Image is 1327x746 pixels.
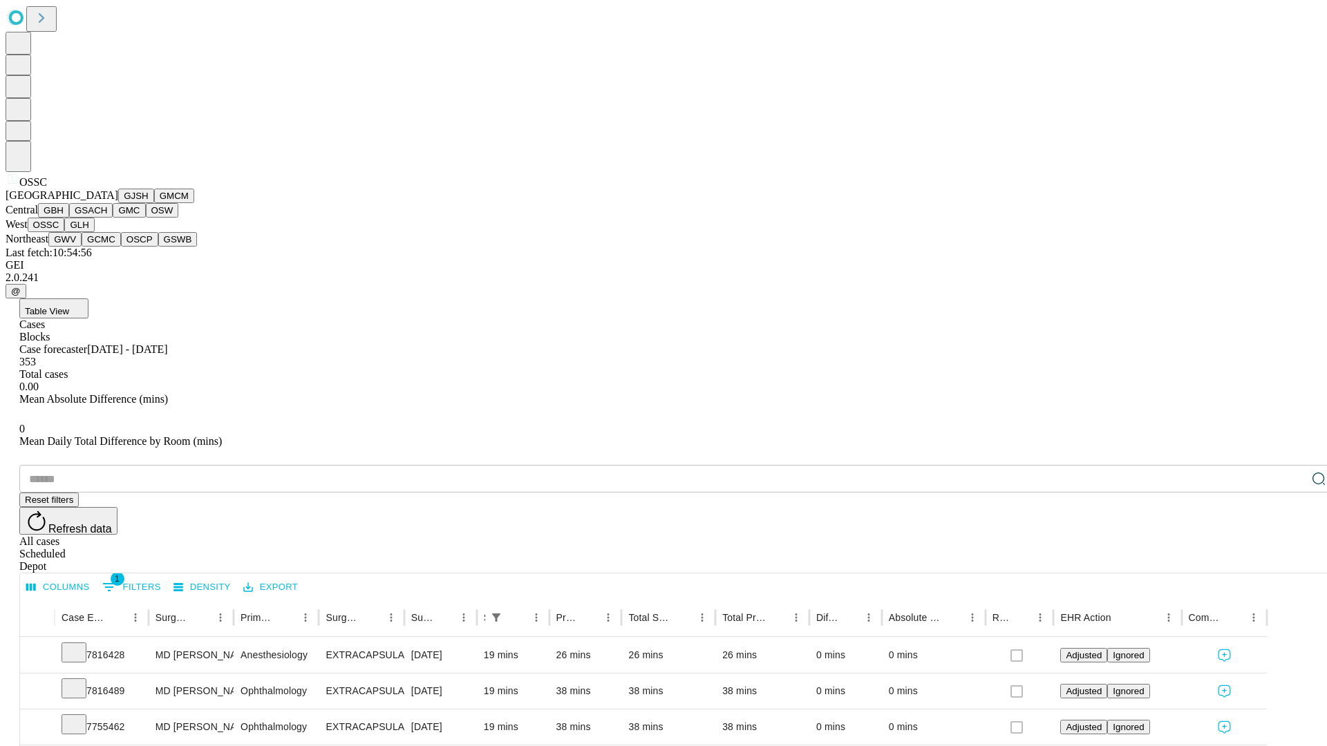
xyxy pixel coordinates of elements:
div: [DATE] [411,709,470,745]
button: Expand [27,644,48,668]
span: 0.00 [19,381,39,392]
button: Sort [106,608,126,627]
div: Case Epic Id [62,612,105,623]
button: Sort [1113,608,1132,627]
span: Ignored [1113,650,1144,660]
button: Sort [673,608,693,627]
button: GSWB [158,232,198,247]
div: 7755462 [62,709,142,745]
div: Ophthalmology [241,709,312,745]
button: Menu [382,608,401,627]
div: GEI [6,259,1321,271]
div: [DATE] [411,638,470,673]
span: Reset filters [25,495,73,505]
div: 7816428 [62,638,142,673]
div: Ophthalmology [241,673,312,709]
div: Primary Service [241,612,275,623]
div: 26 mins [628,638,708,673]
button: Menu [787,608,806,627]
button: Refresh data [19,507,117,535]
div: Total Predicted Duration [722,612,766,623]
button: Ignored [1107,720,1149,734]
span: Adjusted [1066,650,1102,660]
button: GLH [64,218,94,232]
div: 2.0.241 [6,271,1321,284]
span: 0 [19,423,25,434]
div: Surgery Date [411,612,433,623]
span: 353 [19,356,36,367]
button: Menu [693,608,712,627]
div: 19 mins [484,638,543,673]
button: Menu [963,608,982,627]
button: Menu [599,608,618,627]
button: Sort [362,608,382,627]
button: Expand [27,680,48,704]
button: Menu [211,608,230,627]
div: 26 mins [556,638,615,673]
span: Northeast [6,233,48,245]
button: GSACH [69,203,113,218]
div: 0 mins [816,638,875,673]
span: @ [11,286,21,296]
div: Predicted In Room Duration [556,612,578,623]
button: Sort [767,608,787,627]
div: EXTRACAPSULAR CATARACT REMOVAL WITH [MEDICAL_DATA] [326,673,397,709]
button: Adjusted [1060,648,1107,662]
button: Table View [19,298,88,318]
div: Total Scheduled Duration [628,612,672,623]
div: [DATE] [411,673,470,709]
button: Menu [454,608,473,627]
button: Export [240,577,301,598]
div: 7816489 [62,673,142,709]
button: Menu [1244,608,1263,627]
div: 0 mins [816,673,875,709]
button: Sort [507,608,527,627]
button: Menu [1030,608,1050,627]
div: Anesthesiology [241,638,312,673]
button: Adjusted [1060,720,1107,734]
div: Surgery Name [326,612,360,623]
span: Mean Daily Total Difference by Room (mins) [19,435,222,447]
div: 38 mins [628,709,708,745]
div: MD [PERSON_NAME] [PERSON_NAME] Md [156,638,227,673]
div: EXTRACAPSULAR CATARACT REMOVAL WITH [MEDICAL_DATA] [326,709,397,745]
button: GMCM [154,189,194,203]
button: Menu [859,608,878,627]
span: [DATE] - [DATE] [87,343,167,355]
button: Sort [191,608,211,627]
button: Menu [296,608,315,627]
button: Sort [579,608,599,627]
span: Refresh data [48,523,112,535]
button: Sort [943,608,963,627]
button: Sort [1225,608,1244,627]
span: Total cases [19,368,68,380]
button: OSSC [28,218,65,232]
div: 26 mins [722,638,802,673]
button: GJSH [118,189,154,203]
div: 1 active filter [487,608,506,627]
button: Sort [1011,608,1030,627]
button: Show filters [487,608,506,627]
button: Show filters [99,576,164,598]
button: OSCP [121,232,158,247]
div: 38 mins [628,673,708,709]
button: Density [170,577,234,598]
div: EHR Action [1060,612,1111,623]
div: Surgeon Name [156,612,190,623]
div: 38 mins [556,709,615,745]
span: Ignored [1113,686,1144,696]
button: GWV [48,232,82,247]
div: 0 mins [889,709,979,745]
span: 1 [111,572,124,586]
div: 19 mins [484,709,543,745]
span: Adjusted [1066,722,1102,732]
div: Scheduled In Room Duration [484,612,485,623]
button: Sort [276,608,296,627]
button: GCMC [82,232,121,247]
button: Select columns [23,577,93,598]
span: [GEOGRAPHIC_DATA] [6,189,118,201]
span: Last fetch: 10:54:56 [6,247,92,258]
div: 19 mins [484,673,543,709]
div: Resolved in EHR [992,612,1010,623]
div: 38 mins [722,709,802,745]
